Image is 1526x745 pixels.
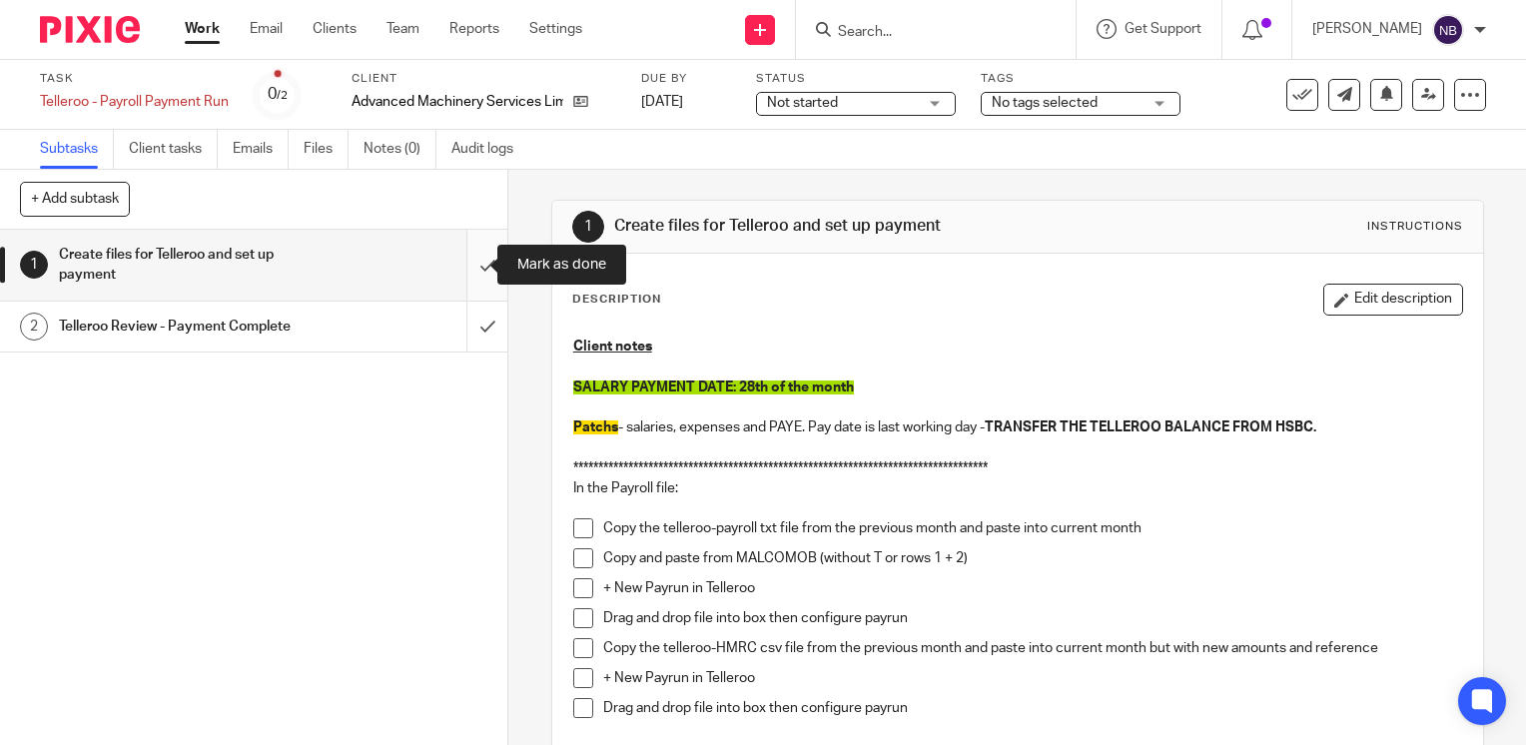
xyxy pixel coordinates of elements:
div: 1 [572,211,604,243]
a: Client tasks [129,130,218,169]
strong: TRANSFER THE TELLEROO BALANCE FROM HSBC. [985,420,1316,434]
p: Advanced Machinery Services Limited [352,92,563,112]
span: Get Support [1125,22,1201,36]
h1: Create files for Telleroo and set up payment [614,216,1060,237]
a: Settings [529,19,582,39]
h1: Telleroo Review - Payment Complete [59,312,318,342]
p: - salaries, expenses and PAYE. Pay date is last working day - [573,417,1462,437]
p: Description [572,292,661,308]
label: Client [352,71,616,87]
h1: Create files for Telleroo and set up payment [59,240,318,291]
div: Instructions [1367,219,1463,235]
p: Copy the telleroo-HMRC csv file from the previous month and paste into current month but with new... [603,638,1462,658]
a: Work [185,19,220,39]
p: In the Payroll file: [573,478,1462,498]
p: Copy and paste from MALCOMOB (without T or rows 1 + 2) [603,548,1462,568]
u: Client notes [573,340,652,354]
button: Edit description [1323,284,1463,316]
a: Email [250,19,283,39]
a: Team [386,19,419,39]
div: 1 [20,251,48,279]
small: /2 [277,90,288,101]
a: Subtasks [40,130,114,169]
input: Search [836,24,1016,42]
img: svg%3E [1432,14,1464,46]
a: Clients [313,19,357,39]
p: + New Payrun in Telleroo [603,578,1462,598]
span: [DATE] [641,95,683,109]
p: [PERSON_NAME] [1312,19,1422,39]
p: Drag and drop file into box then configure payrun [603,698,1462,718]
label: Status [756,71,956,87]
div: 2 [20,313,48,341]
a: Notes (0) [364,130,436,169]
span: SALARY PAYMENT DATE: 28th of the month [573,380,854,394]
p: Copy the telleroo-payroll txt file from the previous month and paste into current month [603,518,1462,538]
span: Not started [767,96,838,110]
p: + New Payrun in Telleroo [603,668,1462,688]
div: 0 [268,83,288,106]
label: Due by [641,71,731,87]
img: Pixie [40,16,140,43]
span: Patchs [573,420,618,434]
button: + Add subtask [20,182,130,216]
a: Audit logs [451,130,528,169]
p: Drag and drop file into box then configure payrun [603,608,1462,628]
a: Reports [449,19,499,39]
label: Task [40,71,229,87]
span: No tags selected [992,96,1098,110]
label: Tags [981,71,1180,87]
a: Emails [233,130,289,169]
div: Telleroo - Payroll Payment Run [40,92,229,112]
a: Files [304,130,349,169]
